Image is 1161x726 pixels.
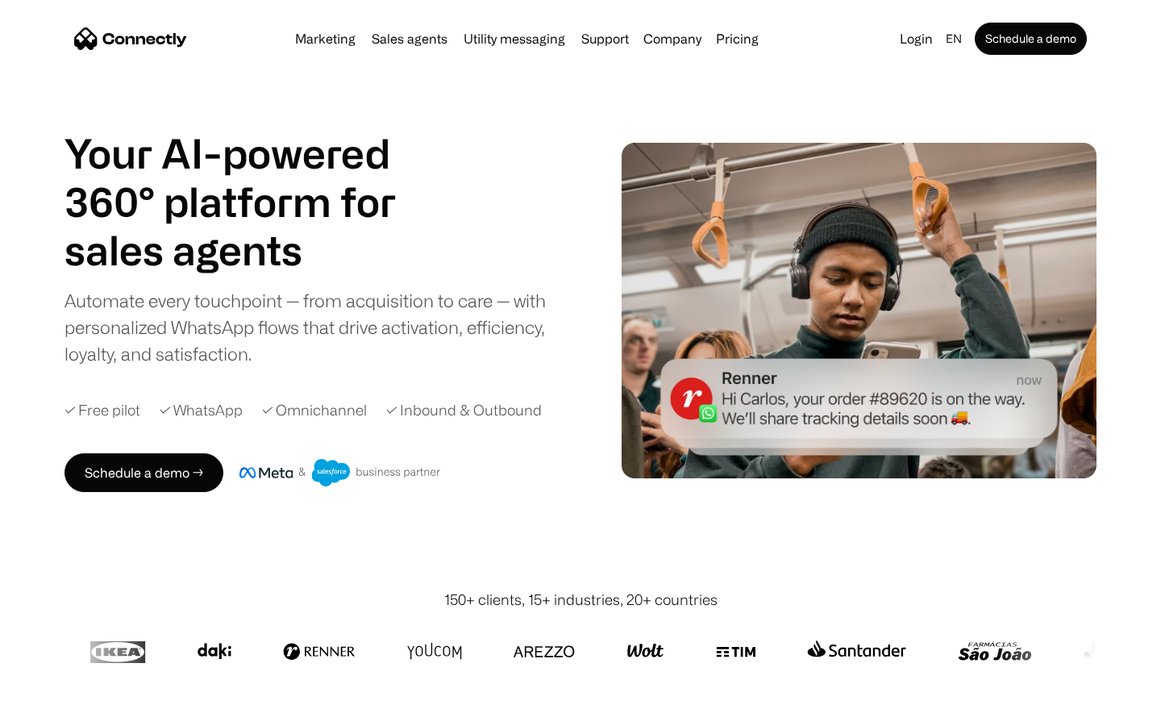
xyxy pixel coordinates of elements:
[946,27,962,50] div: en
[64,226,435,274] h1: sales agents
[64,226,435,274] div: 1 of 4
[262,399,367,421] div: ✓ Omnichannel
[643,27,701,50] div: Company
[575,32,635,45] a: Support
[160,399,243,421] div: ✓ WhatsApp
[939,27,972,50] div: en
[457,32,572,45] a: Utility messaging
[64,453,223,492] a: Schedule a demo →
[386,399,542,421] div: ✓ Inbound & Outbound
[74,27,187,51] a: home
[16,696,97,720] aside: Language selected: English
[975,23,1087,55] a: Schedule a demo
[444,589,718,611] div: 150+ clients, 15+ industries, 20+ countries
[639,27,706,50] div: Company
[289,32,362,45] a: Marketing
[32,698,97,720] ul: Language list
[64,129,435,226] h1: Your AI-powered 360° platform for
[64,287,572,367] div: Automate every touchpoint — from acquisition to care — with personalized WhatsApp flows that driv...
[709,32,765,45] a: Pricing
[64,226,435,274] div: carousel
[64,399,140,421] div: ✓ Free pilot
[893,27,939,50] a: Login
[239,459,441,486] img: Meta and Salesforce business partner badge.
[365,32,454,45] a: Sales agents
